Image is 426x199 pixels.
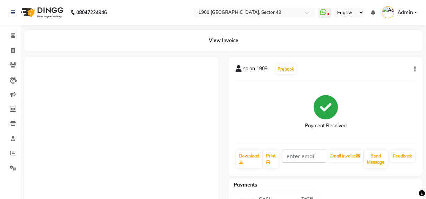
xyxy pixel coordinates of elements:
[243,65,267,75] span: salon 1909
[390,150,415,162] a: Feedback
[327,150,363,162] button: Email Invoice
[276,64,296,74] button: Prebook
[76,3,107,22] b: 08047224946
[263,150,279,168] a: Print
[282,150,327,163] input: enter email
[382,6,394,18] img: Admin
[24,30,423,51] div: View Invoice
[18,3,65,22] img: logo
[234,182,257,188] span: Payments
[305,122,347,129] div: Payment Received
[236,150,262,168] a: Download
[364,150,387,168] button: Send Message
[398,9,413,16] span: Admin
